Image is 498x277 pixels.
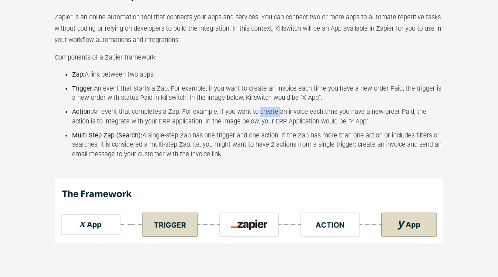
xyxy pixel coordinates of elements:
[72,85,94,92] b: Trigger:
[72,71,85,78] b: Zap:
[72,108,92,116] b: Action:
[72,84,443,103] li: An event that starts a Zap. For example, if you want to create an invoice each time you have a ne...
[55,52,443,63] p: Components of a Zapier framework:
[72,131,443,159] li: A single-step Zap has one trigger and one action. If the Zap has more than one action or includes...
[55,179,443,243] img: Zapier framework simple schema
[72,107,443,126] li: An event that completes a Zap. For example, if you want to create an invoice each time you have a...
[55,12,443,46] p: Zapier is an online automation tool that connects your apps and services. You can connect two or ...
[72,70,443,80] li: A link between two apps.
[72,132,142,139] b: Multi Step Zap (Search):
